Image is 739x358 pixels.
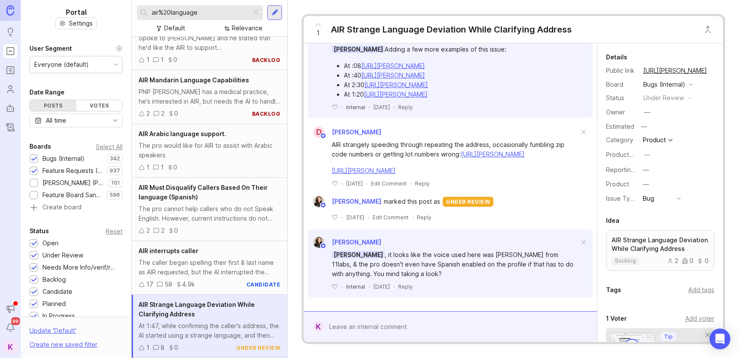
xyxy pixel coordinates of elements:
div: 17 [146,280,153,289]
div: Needs More Info/verif/repro [42,263,118,272]
span: AIR interrupts caller [139,247,198,254]
a: Ysabelle Eugenio[PERSON_NAME] [308,237,381,248]
a: Users [3,81,18,97]
div: User Segment [29,43,72,54]
svg: toggle icon [108,117,122,124]
div: — [644,107,650,117]
div: PNP [PERSON_NAME] has a medical practice, he's interested in AIR, but needs the AI to handle call... [139,87,280,106]
div: · [341,104,343,111]
time: [DATE] [373,283,390,290]
div: Product [643,137,666,143]
div: · [341,180,343,187]
li: At :40 [344,71,579,80]
div: Bug [643,194,654,203]
div: Internal [346,283,365,290]
div: Reply [398,283,413,290]
a: AIR Strange Language Deviation While Clarifying AddressAt 1:47, while confirming the caller's add... [132,295,287,358]
div: — [643,179,649,189]
label: Reporting Team [606,166,652,173]
button: K [3,339,18,355]
div: 1 [161,55,164,65]
div: · [369,104,370,111]
img: Ysabelle Eugenio [313,196,324,207]
div: Posts [30,100,76,111]
div: Tags [606,285,621,295]
span: Settings [69,19,93,28]
span: AIR Strange Language Deviation While Clarifying Address [139,301,255,318]
span: [PERSON_NAME] [332,46,385,53]
div: In Progress [42,311,75,321]
div: Edit Comment [371,180,407,187]
div: Boards [29,141,51,152]
span: 1 [317,28,320,38]
div: Public link [606,66,636,75]
div: The pro cannot help callers who do not Speak English. However, current instructions do not have t... [139,204,280,223]
img: member badge [320,202,327,208]
div: The pro would like for AIR to assist with Arabic speakers [139,141,280,160]
div: Add voter [685,314,714,323]
div: under review [643,93,684,103]
div: · [410,180,412,187]
div: Open [42,238,58,248]
span: marked this post as [384,197,440,206]
div: Internal [346,104,365,111]
div: 2 [161,226,165,235]
li: At 1:20 [344,90,579,99]
div: 1 [146,343,149,352]
label: ProductboardID [606,151,652,158]
p: 342 [110,155,120,162]
p: Tip [664,333,673,340]
img: member badge [320,243,327,249]
span: [PERSON_NAME] [332,238,381,246]
a: D[PERSON_NAME] [308,127,381,138]
p: 937 [110,167,120,174]
a: AIR interrupts callerThe caller began spelling their first & last name as AIR requested, but the ... [132,241,287,295]
div: Board [606,80,636,89]
div: Select All [96,144,123,149]
div: Votes [76,100,123,111]
a: Ysabelle Eugenio[PERSON_NAME] [308,196,384,207]
div: Backlog [42,275,66,284]
a: Autopilot [3,101,18,116]
div: Reply [398,104,413,111]
div: 2 [161,109,165,118]
a: AIR Mandarin Language CapabilitiesPNP [PERSON_NAME] has a medical practice, he's interested in AI... [132,70,287,124]
div: — [644,150,650,159]
img: Ysabelle Eugenio [313,237,324,248]
div: candidate [246,281,281,288]
div: under review [237,344,280,351]
div: 2 [146,226,150,235]
button: Announcements [3,301,18,316]
a: Roadmaps [3,62,18,78]
a: AIR Must Disqualify Callers Based On Their language (Spanish)The pro cannot help callers who do n... [132,178,287,241]
a: Vietnamese Language support for AIRSpoke to [PERSON_NAME] and he stated that he'd like the AIR to... [132,16,287,70]
button: Notifications [3,320,18,335]
div: Create new saved filter [29,340,97,349]
p: backlog [615,257,636,264]
a: Portal [3,43,18,59]
div: 1 Voter [606,313,627,324]
div: K [313,321,324,332]
div: , it looks like the voice used here was [PERSON_NAME] from 11labs, & the pro doesn't even have Sp... [332,250,579,279]
time: [DATE] [346,180,363,187]
div: 0 [174,343,178,352]
div: 0 [697,258,709,264]
a: [URL][PERSON_NAME] [361,62,425,69]
div: Status [29,226,49,236]
div: 1 [161,163,164,172]
div: Reply [415,180,430,187]
div: 2 [146,109,150,118]
img: member badge [320,133,327,139]
div: · [368,214,369,221]
div: 1 [146,163,149,172]
div: Bugs (Internal) [42,154,84,163]
span: [PERSON_NAME] [332,251,385,258]
div: AIR strangely speeding through repeating the address, occasionally fumbling zip code numbers or g... [332,140,579,159]
a: Settings [55,17,97,29]
div: Details [606,52,627,62]
div: Spoke to [PERSON_NAME] and he stated that he'd like the AIR to support [DEMOGRAPHIC_DATA] since 5... [139,33,280,52]
time: [DATE] [373,104,390,111]
div: under review [443,197,493,207]
div: Bugs (Internal) [643,80,685,89]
